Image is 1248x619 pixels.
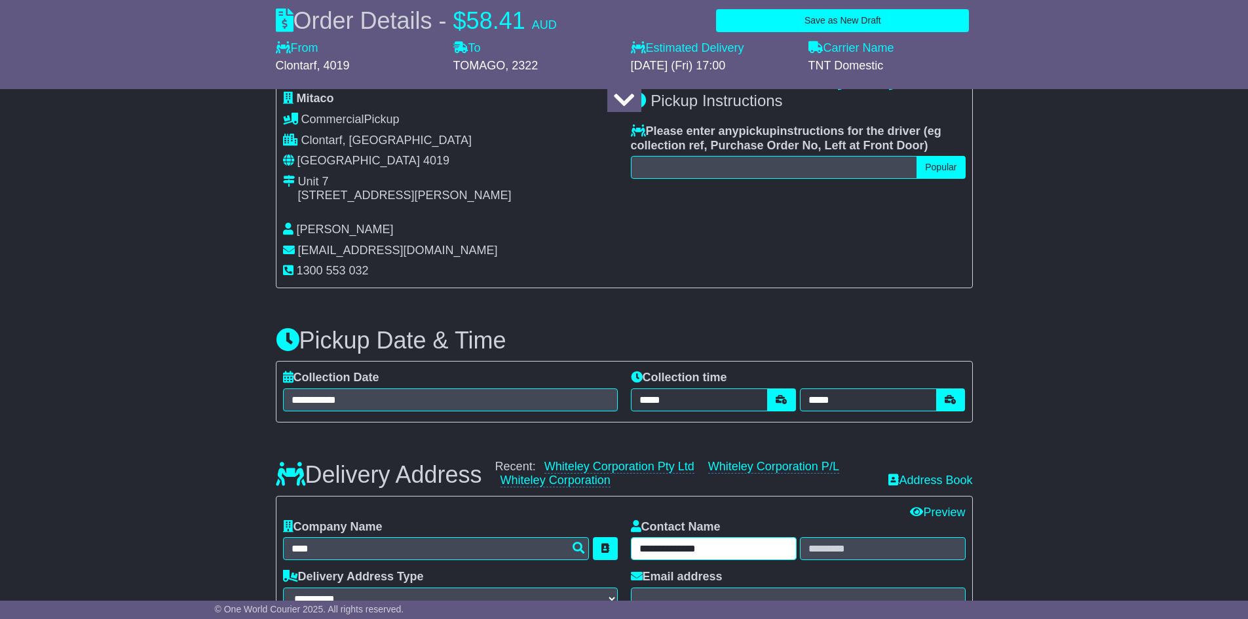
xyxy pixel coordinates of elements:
span: [PERSON_NAME] [297,223,394,236]
span: Clontarf [276,59,317,72]
span: eg collection ref, Purchase Order No, Left at Front Door [631,124,941,152]
div: Recent: [495,460,876,488]
div: TNT Domestic [808,59,973,73]
button: Save as New Draft [716,9,969,32]
span: 58.41 [466,7,525,34]
span: 1300 553 032 [297,264,369,277]
a: Address Book [888,474,972,487]
a: Whiteley Corporation P/L [708,460,839,474]
span: AUD [532,18,557,31]
a: Whiteley Corporation [501,474,611,487]
div: Order Details - [276,7,557,35]
div: [STREET_ADDRESS][PERSON_NAME] [298,189,512,203]
label: To [453,41,481,56]
label: From [276,41,318,56]
span: [GEOGRAPHIC_DATA] [297,154,420,167]
label: Email address [631,570,723,584]
label: Delivery Address Type [283,570,424,584]
span: TOMAGO [453,59,506,72]
div: Unit 7 [298,175,512,189]
span: Commercial [301,113,364,126]
label: Collection Date [283,371,379,385]
label: Contact Name [631,520,721,535]
h3: Pickup Date & Time [276,328,973,354]
span: , 4019 [317,59,350,72]
button: Popular [917,156,965,179]
div: [DATE] (Fri) 17:00 [631,59,795,73]
span: , 2322 [505,59,538,72]
span: 4019 [423,154,449,167]
span: pickup [739,124,777,138]
span: © One World Courier 2025. All rights reserved. [215,604,404,614]
a: Preview [910,506,965,519]
a: Whiteley Corporation Pty Ltd [544,460,694,474]
span: [EMAIL_ADDRESS][DOMAIN_NAME] [298,244,498,257]
h3: Delivery Address [276,462,482,488]
label: Please enter any instructions for the driver ( ) [631,124,966,153]
span: Clontarf, [GEOGRAPHIC_DATA] [301,134,472,147]
span: $ [453,7,466,34]
label: Estimated Delivery [631,41,795,56]
label: Carrier Name [808,41,894,56]
div: Pickup [283,113,618,127]
label: Company Name [283,520,383,535]
label: Collection time [631,371,727,385]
